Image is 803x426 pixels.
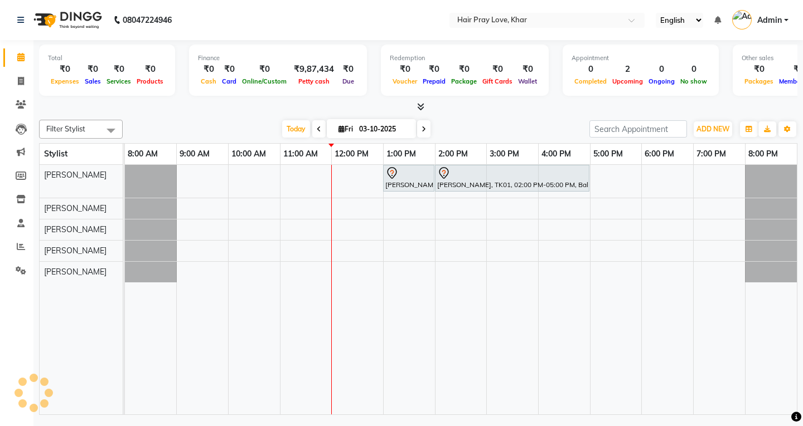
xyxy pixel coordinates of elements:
span: Voucher [390,77,420,85]
div: ₹0 [742,63,776,76]
div: Finance [198,53,358,63]
a: 1:00 PM [384,146,419,162]
span: Ongoing [646,77,678,85]
a: 3:00 PM [487,146,522,162]
span: Filter Stylist [46,124,85,133]
div: ₹0 [420,63,448,76]
span: ADD NEW [696,125,729,133]
span: Prepaid [420,77,448,85]
div: 0 [678,63,710,76]
span: Fri [336,125,356,133]
a: 4:00 PM [539,146,574,162]
a: 11:00 AM [280,146,321,162]
div: ₹0 [104,63,134,76]
span: Upcoming [609,77,646,85]
span: Wallet [515,77,540,85]
span: Due [340,77,357,85]
div: [PERSON_NAME], TK01, 02:00 PM-05:00 PM, Balayage Medium Hair [436,167,588,190]
div: ₹0 [239,63,289,76]
a: 12:00 PM [332,146,371,162]
div: Redemption [390,53,540,63]
input: Search Appointment [589,120,687,138]
img: logo [28,4,105,36]
span: [PERSON_NAME] [44,170,107,180]
img: Admin [732,10,752,30]
input: 2025-10-03 [356,121,412,138]
a: 7:00 PM [694,146,729,162]
span: [PERSON_NAME] [44,246,107,256]
div: 0 [572,63,609,76]
span: Sales [82,77,104,85]
a: 6:00 PM [642,146,677,162]
span: Today [282,120,310,138]
a: 8:00 AM [125,146,161,162]
a: 9:00 AM [177,146,212,162]
div: Total [48,53,166,63]
div: ₹0 [480,63,515,76]
div: ₹0 [134,63,166,76]
span: [PERSON_NAME] [44,267,107,277]
button: ADD NEW [694,121,732,137]
span: Expenses [48,77,82,85]
div: ₹0 [338,63,358,76]
div: ₹0 [448,63,480,76]
span: No show [678,77,710,85]
span: Stylist [44,149,67,159]
div: 2 [609,63,646,76]
div: ₹0 [219,63,239,76]
span: Card [219,77,239,85]
div: 0 [646,63,678,76]
div: ₹0 [82,63,104,76]
span: Gift Cards [480,77,515,85]
span: Package [448,77,480,85]
div: ₹9,87,434 [289,63,338,76]
span: Petty cash [296,77,332,85]
div: ₹0 [515,63,540,76]
span: Online/Custom [239,77,289,85]
span: [PERSON_NAME] [44,203,107,213]
span: [PERSON_NAME] [44,224,107,234]
a: 2:00 PM [436,146,471,162]
div: [PERSON_NAME], TK01, 01:00 PM-02:00 PM, Hair - Hair Cut - Vans [384,167,433,190]
div: ₹0 [198,63,219,76]
div: ₹0 [48,63,82,76]
span: Products [134,77,166,85]
span: Packages [742,77,776,85]
a: 10:00 AM [229,146,269,162]
div: Appointment [572,53,710,63]
div: ₹0 [390,63,420,76]
span: Completed [572,77,609,85]
span: Cash [198,77,219,85]
span: Admin [757,14,782,26]
b: 08047224946 [123,4,172,36]
span: Services [104,77,134,85]
a: 8:00 PM [746,146,781,162]
a: 5:00 PM [591,146,626,162]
